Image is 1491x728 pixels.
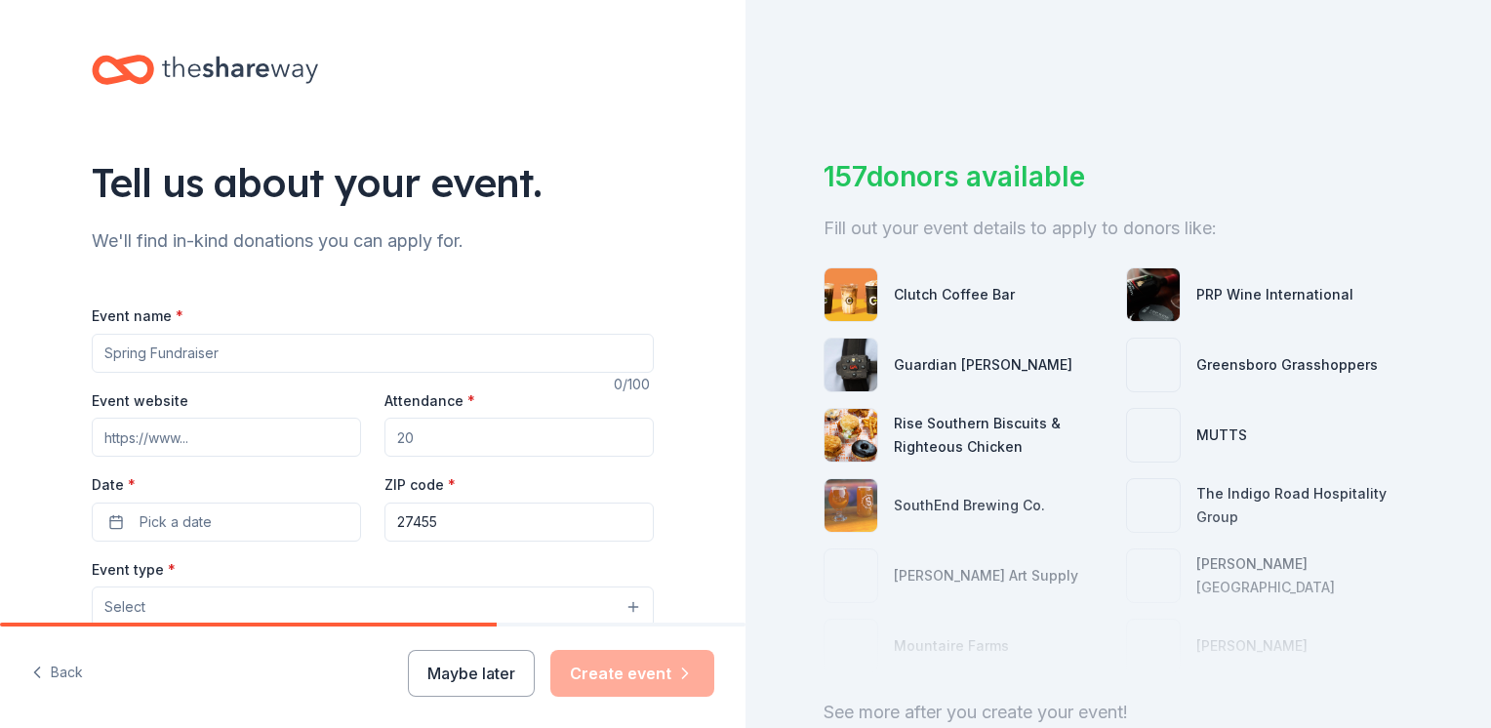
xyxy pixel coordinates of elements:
div: Tell us about your event. [92,155,654,210]
div: We'll find in-kind donations you can apply for. [92,225,654,257]
div: Greensboro Grasshoppers [1196,353,1378,377]
div: Clutch Coffee Bar [894,283,1015,306]
img: photo for Greensboro Grasshoppers [1127,339,1180,391]
label: Event website [92,391,188,411]
div: Fill out your event details to apply to donors like: [824,213,1413,244]
span: Pick a date [140,510,212,534]
img: photo for Clutch Coffee Bar [825,268,877,321]
button: Select [92,586,654,627]
img: photo for MUTTS [1127,409,1180,462]
div: Guardian [PERSON_NAME] [894,353,1072,377]
input: https://www... [92,418,361,457]
div: PRP Wine International [1196,283,1353,306]
label: ZIP code [384,475,456,495]
label: Event type [92,560,176,580]
label: Date [92,475,361,495]
span: Select [104,595,145,619]
button: Maybe later [408,650,535,697]
div: See more after you create your event! [824,697,1413,728]
div: 157 donors available [824,156,1413,197]
img: photo for PRP Wine International [1127,268,1180,321]
input: 20 [384,418,654,457]
img: photo for Rise Southern Biscuits & Righteous Chicken [825,409,877,462]
button: Back [31,653,83,694]
div: 0 /100 [614,373,654,396]
input: 12345 (U.S. only) [384,503,654,542]
label: Attendance [384,391,475,411]
div: MUTTS [1196,424,1247,447]
label: Event name [92,306,183,326]
input: Spring Fundraiser [92,334,654,373]
div: Rise Southern Biscuits & Righteous Chicken [894,412,1110,459]
button: Pick a date [92,503,361,542]
img: photo for Guardian Angel Device [825,339,877,391]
